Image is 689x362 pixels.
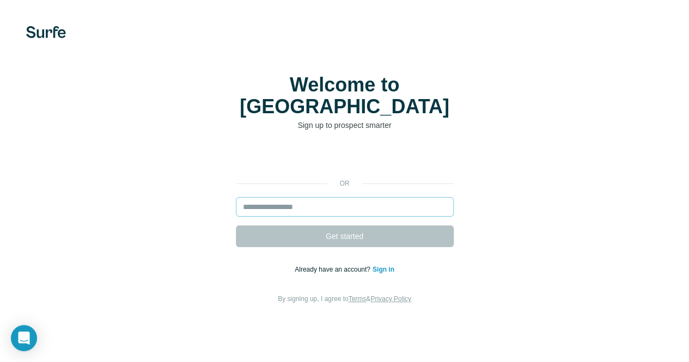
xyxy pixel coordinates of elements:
a: Sign in [373,266,394,273]
a: Privacy Policy [370,295,411,303]
p: or [327,179,362,188]
p: Sign up to prospect smarter [236,120,454,131]
img: Surfe's logo [26,26,66,38]
span: Already have an account? [295,266,373,273]
h1: Welcome to [GEOGRAPHIC_DATA] [236,74,454,118]
a: Terms [349,295,367,303]
div: Open Intercom Messenger [11,325,37,351]
iframe: Sign in with Google Button [230,147,459,171]
span: By signing up, I agree to & [278,295,411,303]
